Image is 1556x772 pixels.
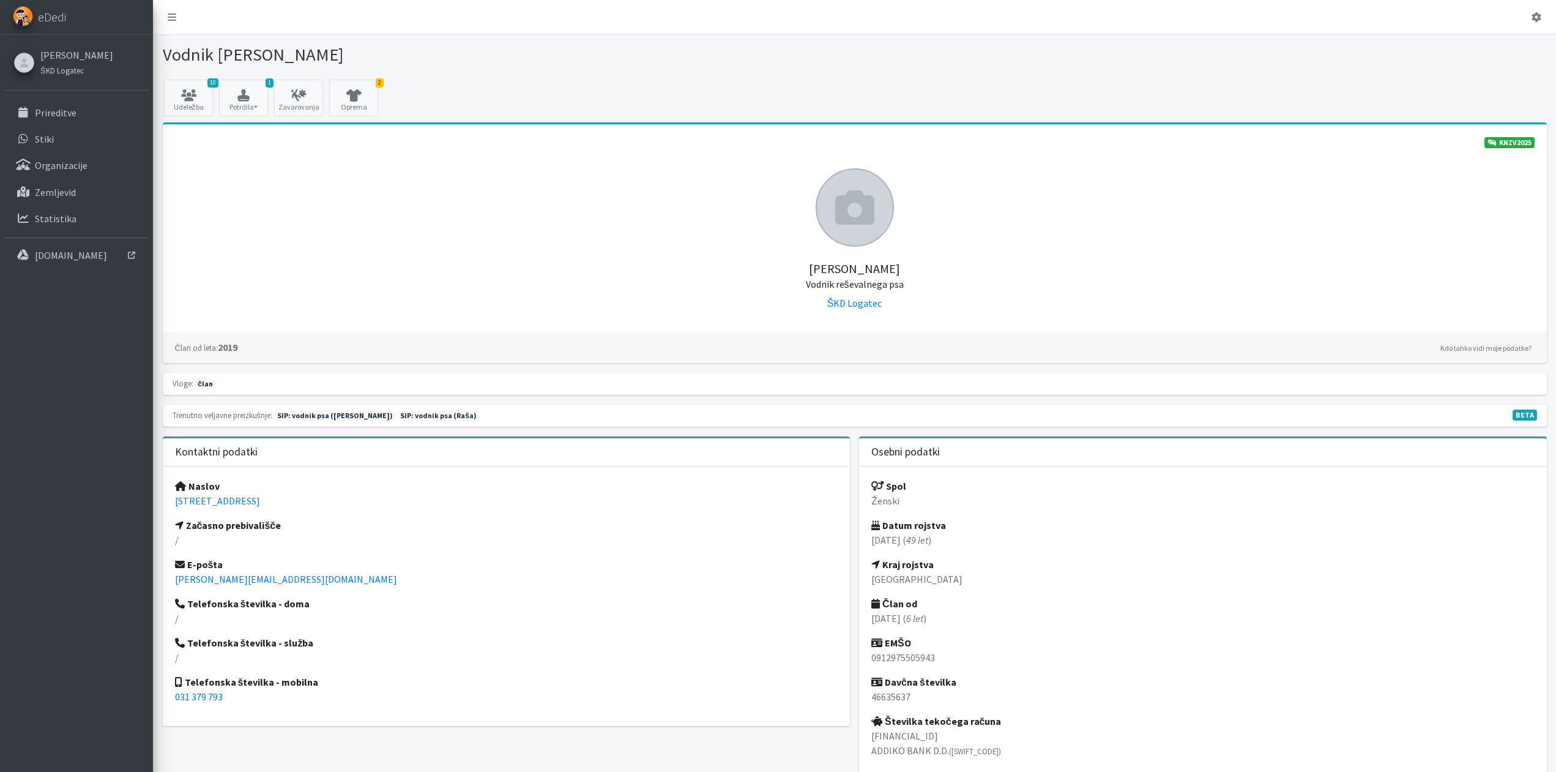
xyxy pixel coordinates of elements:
strong: Številka tekočega računa [871,715,1001,727]
p: Ženski [871,493,1535,508]
a: [STREET_ADDRESS] [175,495,260,507]
strong: EMŠO [871,637,911,649]
a: Statistika [5,206,148,231]
h5: [PERSON_NAME] [175,247,1535,291]
a: ŠKD Logatec [40,62,113,77]
p: [FINANCIAL_ID] ADDIKO BANK D.D. [871,729,1535,758]
span: 2 [376,78,384,88]
p: / [175,611,838,626]
em: 49 let [906,534,928,546]
a: [PERSON_NAME][EMAIL_ADDRESS][DOMAIN_NAME] [175,573,397,585]
p: [GEOGRAPHIC_DATA] [871,572,1535,586]
span: 1 [266,78,274,88]
p: Organizacije [35,159,87,171]
p: Stiki [35,133,54,145]
a: 2 Oprema [329,80,378,116]
em: 6 let [906,612,923,624]
strong: 2019 [175,341,237,353]
a: 10 Udeležba [164,80,213,116]
img: eDedi [13,6,33,26]
span: 10 [207,78,218,88]
p: [DOMAIN_NAME] [35,249,107,261]
p: 46635637 [871,689,1535,704]
strong: Član od [871,598,917,610]
span: V fazi razvoja [1513,410,1537,421]
p: / [175,650,838,665]
strong: Kraj rojstva [871,558,934,571]
p: Zemljevid [35,186,76,198]
strong: E-pošta [175,558,223,571]
a: Zemljevid [5,180,148,204]
a: Stiki [5,127,148,151]
p: Prireditve [35,107,76,119]
span: eDedi [38,8,66,26]
small: Član od leta: [175,343,218,353]
p: [DATE] ( ) [871,611,1535,626]
a: [DOMAIN_NAME] [5,243,148,268]
button: 1 Potrdila [219,80,268,116]
span: Naslednja preizkušnja: pomlad 2026 [398,410,480,421]
small: ŠKD Logatec [40,66,84,75]
strong: Začasno prebivališče [175,519,281,531]
p: 0912975505943 [871,650,1535,665]
strong: Davčna številka [871,676,956,688]
small: ([SWIFT_CODE]) [949,746,1001,756]
strong: Datum rojstva [871,519,946,531]
h3: Osebni podatki [871,446,940,459]
a: Organizacije [5,153,148,178]
p: Statistika [35,212,76,225]
small: Vodnik reševalnega psa [806,278,904,290]
strong: Telefonska številka - mobilna [175,676,319,688]
small: Vloge: [173,378,193,388]
a: Prireditve [5,100,148,125]
p: [DATE] ( ) [871,533,1535,547]
p: / [175,533,838,547]
a: Zavarovanja [274,80,323,116]
span: Naslednja preizkušnja: jesen 2026 [274,410,396,421]
h3: Kontaktni podatki [175,446,258,459]
a: ŠKD Logatec [827,297,882,309]
strong: Naslov [175,480,220,492]
a: KNZV2025 [1484,137,1535,148]
h1: Vodnik [PERSON_NAME] [163,44,851,66]
a: [PERSON_NAME] [40,48,113,62]
strong: Spol [871,480,906,492]
a: Kdo lahko vidi moje podatke? [1437,341,1535,356]
strong: Telefonska številka - služba [175,637,314,649]
a: 031 379 793 [175,691,223,703]
small: Trenutno veljavne preizkušnje: [173,410,272,420]
strong: Telefonska številka - doma [175,598,310,610]
span: član [195,378,216,389]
